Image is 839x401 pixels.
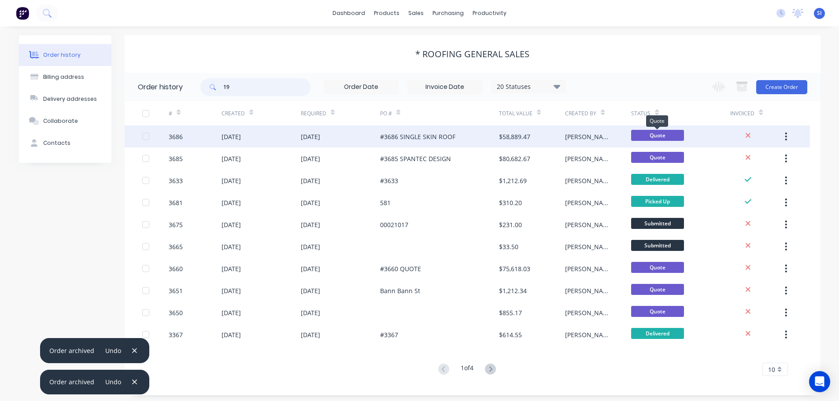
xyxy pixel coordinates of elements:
img: Factory [16,7,29,20]
div: sales [404,7,428,20]
div: 3685 [169,154,183,163]
div: Created By [565,110,596,118]
div: 00021017 [380,220,408,229]
div: 3367 [169,330,183,339]
a: dashboard [328,7,370,20]
div: Total Value [499,110,532,118]
div: [DATE] [301,330,320,339]
input: Invoice Date [408,81,482,94]
span: Quote [631,284,684,295]
div: # [169,110,172,118]
div: 3681 [169,198,183,207]
div: $614.55 [499,330,522,339]
div: Order archived [49,346,94,355]
span: Submitted [631,240,684,251]
button: Order history [19,44,111,66]
div: [DATE] [222,286,241,295]
button: Delivery addresses [19,88,111,110]
div: $310.20 [499,198,522,207]
div: 3633 [169,176,183,185]
div: #3660 QUOTE [380,264,421,273]
div: [DATE] [301,264,320,273]
div: Contacts [43,139,70,147]
span: Quote [631,306,684,317]
div: $80,682.67 [499,154,530,163]
div: [PERSON_NAME] [565,132,614,141]
div: [DATE] [222,242,241,251]
div: [PERSON_NAME] [565,242,614,251]
div: 3665 [169,242,183,251]
div: PO # [380,101,499,125]
div: Invoiced [730,110,754,118]
div: [DATE] [301,132,320,141]
div: $855.17 [499,308,522,317]
button: Undo [101,376,126,388]
div: * Roofing General Sales [415,49,529,59]
div: 3660 [169,264,183,273]
span: Quote [631,152,684,163]
div: Open Intercom Messenger [809,371,830,392]
div: $58,889.47 [499,132,530,141]
div: [DATE] [301,286,320,295]
div: $231.00 [499,220,522,229]
div: Delivery addresses [43,95,97,103]
div: Required [301,101,380,125]
button: Undo [101,345,126,357]
div: [DATE] [222,264,241,273]
span: Delivered [631,328,684,339]
div: productivity [468,7,511,20]
div: $33.50 [499,242,518,251]
div: products [370,7,404,20]
div: [DATE] [301,220,320,229]
div: [DATE] [301,154,320,163]
div: $1,212.69 [499,176,527,185]
div: [DATE] [301,176,320,185]
div: [DATE] [222,176,241,185]
div: [PERSON_NAME] [565,154,614,163]
div: [DATE] [222,308,241,317]
span: Quote [631,262,684,273]
div: [PERSON_NAME] [565,264,614,273]
div: Quote [646,115,668,127]
div: [DATE] [301,242,320,251]
div: Total Value [499,101,565,125]
span: Delivered [631,174,684,185]
div: Order history [138,82,183,92]
span: Quote [631,130,684,141]
div: Invoiced [730,101,783,125]
div: Order archived [49,377,94,386]
div: 20 Statuses [492,82,565,92]
div: 3675 [169,220,183,229]
div: 1 of 4 [461,363,473,376]
button: Billing address [19,66,111,88]
div: [PERSON_NAME] [565,198,614,207]
div: # [169,101,222,125]
div: #3633 [380,176,398,185]
button: Collaborate [19,110,111,132]
span: Picked Up [631,196,684,207]
div: [DATE] [301,308,320,317]
div: $1,212.34 [499,286,527,295]
div: [DATE] [222,220,241,229]
div: Collaborate [43,117,78,125]
div: #3685 SPANTEC DESIGN [380,154,451,163]
div: [PERSON_NAME] [565,330,614,339]
div: Created [222,101,301,125]
div: 581 [380,198,391,207]
div: Required [301,110,326,118]
div: [DATE] [222,154,241,163]
input: Search... [223,78,310,96]
button: Contacts [19,132,111,154]
div: [DATE] [222,330,241,339]
span: SI [817,9,822,17]
div: 3650 [169,308,183,317]
div: PO # [380,110,392,118]
div: [PERSON_NAME] [565,308,614,317]
div: [PERSON_NAME] [565,286,614,295]
div: Status [631,110,651,118]
span: Submitted [631,218,684,229]
div: #3367 [380,330,398,339]
div: Created By [565,101,631,125]
div: [DATE] [301,198,320,207]
div: Billing address [43,73,84,81]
